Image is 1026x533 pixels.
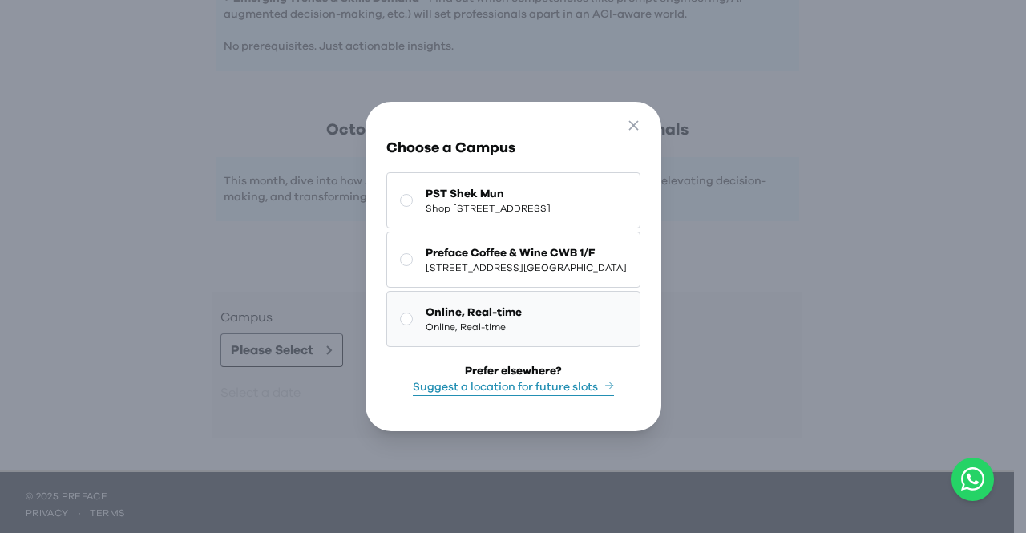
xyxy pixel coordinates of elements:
[413,379,614,396] button: Suggest a location for future slots
[426,245,627,261] span: Preface Coffee & Wine CWB 1/F
[386,137,640,159] h3: Choose a Campus
[426,202,551,215] span: Shop [STREET_ADDRESS]
[386,172,640,228] button: PST Shek MunShop [STREET_ADDRESS]
[426,305,522,321] span: Online, Real-time
[386,291,640,347] button: Online, Real-timeOnline, Real-time
[465,363,562,379] div: Prefer elsewhere?
[426,261,627,274] span: [STREET_ADDRESS][GEOGRAPHIC_DATA]
[426,186,551,202] span: PST Shek Mun
[426,321,522,333] span: Online, Real-time
[386,232,640,288] button: Preface Coffee & Wine CWB 1/F[STREET_ADDRESS][GEOGRAPHIC_DATA]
